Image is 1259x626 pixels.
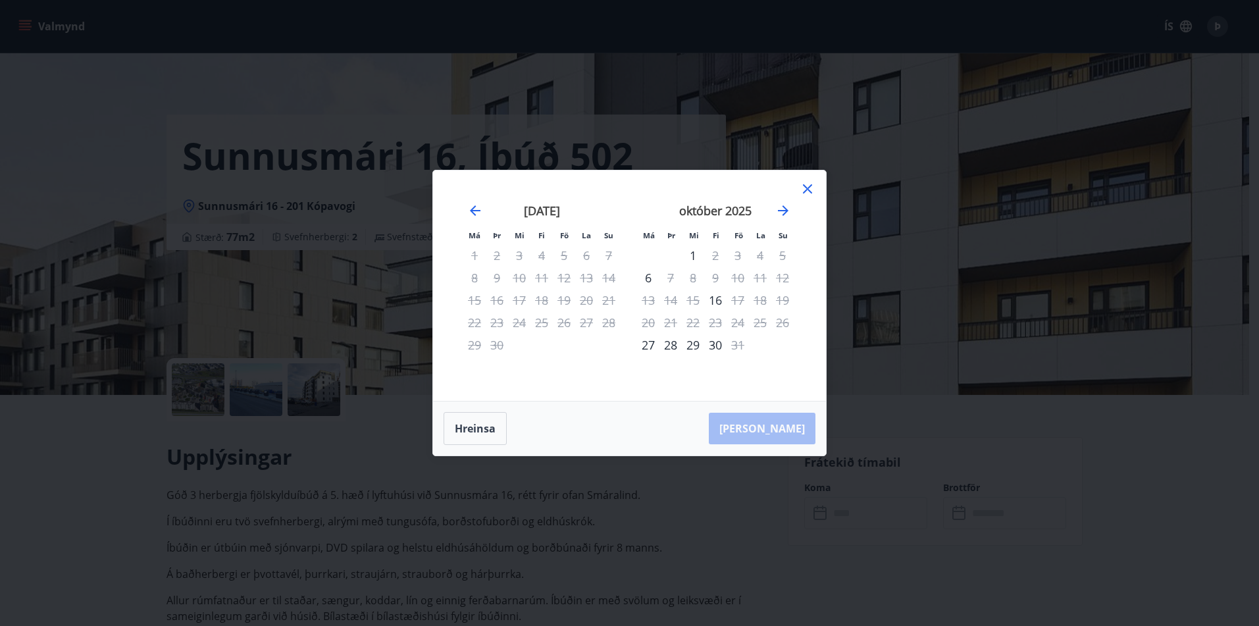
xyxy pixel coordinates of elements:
td: Not available. föstudagur, 19. september 2025 [553,289,575,311]
div: Aðeins útritun í boði [659,267,682,289]
td: Not available. föstudagur, 3. október 2025 [727,244,749,267]
td: Not available. fimmtudagur, 23. október 2025 [704,311,727,334]
td: Not available. þriðjudagur, 16. september 2025 [486,289,508,311]
td: Not available. föstudagur, 10. október 2025 [727,267,749,289]
td: Not available. þriðjudagur, 7. október 2025 [659,267,682,289]
div: Aðeins innritun í boði [704,289,727,311]
td: Not available. sunnudagur, 5. október 2025 [771,244,794,267]
td: miðvikudagur, 29. október 2025 [682,334,704,356]
td: Not available. mánudagur, 29. september 2025 [463,334,486,356]
td: Not available. föstudagur, 24. október 2025 [727,311,749,334]
td: Not available. sunnudagur, 28. september 2025 [598,311,620,334]
div: Move forward to switch to the next month. [775,203,791,219]
td: Not available. þriðjudagur, 2. september 2025 [486,244,508,267]
small: Fi [713,230,719,240]
div: Aðeins innritun í boði [637,267,659,289]
td: mánudagur, 6. október 2025 [637,267,659,289]
td: Not available. mánudagur, 1. september 2025 [463,244,486,267]
td: Not available. miðvikudagur, 22. október 2025 [682,311,704,334]
small: Fö [734,230,743,240]
td: Not available. sunnudagur, 26. október 2025 [771,311,794,334]
td: Not available. föstudagur, 26. september 2025 [553,311,575,334]
td: Not available. mánudagur, 20. október 2025 [637,311,659,334]
small: Su [779,230,788,240]
td: Not available. föstudagur, 17. október 2025 [727,289,749,311]
div: Aðeins innritun í boði [682,244,704,267]
div: 30 [704,334,727,356]
div: Aðeins útritun í boði [727,289,749,311]
td: Not available. þriðjudagur, 23. september 2025 [486,311,508,334]
small: Mi [515,230,525,240]
td: miðvikudagur, 1. október 2025 [682,244,704,267]
small: Su [604,230,613,240]
small: Þr [493,230,501,240]
td: Not available. miðvikudagur, 8. október 2025 [682,267,704,289]
td: Not available. miðvikudagur, 17. september 2025 [508,289,530,311]
td: Not available. fimmtudagur, 9. október 2025 [704,267,727,289]
small: Mi [689,230,699,240]
td: Not available. laugardagur, 6. september 2025 [575,244,598,267]
div: Aðeins innritun í boði [637,334,659,356]
strong: [DATE] [524,203,560,219]
td: Not available. sunnudagur, 19. október 2025 [771,289,794,311]
td: Not available. þriðjudagur, 30. september 2025 [486,334,508,356]
div: Aðeins útritun í boði [704,244,727,267]
td: Not available. föstudagur, 5. september 2025 [553,244,575,267]
td: Not available. sunnudagur, 21. september 2025 [598,289,620,311]
td: Not available. sunnudagur, 14. september 2025 [598,267,620,289]
td: fimmtudagur, 30. október 2025 [704,334,727,356]
small: La [582,230,591,240]
td: Not available. miðvikudagur, 3. september 2025 [508,244,530,267]
td: Not available. fimmtudagur, 2. október 2025 [704,244,727,267]
td: mánudagur, 27. október 2025 [637,334,659,356]
strong: október 2025 [679,203,752,219]
td: Not available. fimmtudagur, 11. september 2025 [530,267,553,289]
td: Not available. laugardagur, 20. september 2025 [575,289,598,311]
td: Not available. mánudagur, 13. október 2025 [637,289,659,311]
td: Not available. þriðjudagur, 21. október 2025 [659,311,682,334]
td: Not available. mánudagur, 8. september 2025 [463,267,486,289]
td: Not available. miðvikudagur, 24. september 2025 [508,311,530,334]
td: Not available. fimmtudagur, 18. september 2025 [530,289,553,311]
small: Fi [538,230,545,240]
td: Not available. mánudagur, 15. september 2025 [463,289,486,311]
div: Aðeins útritun í boði [727,334,749,356]
small: Þr [667,230,675,240]
td: Not available. miðvikudagur, 10. september 2025 [508,267,530,289]
td: Not available. laugardagur, 13. september 2025 [575,267,598,289]
small: La [756,230,765,240]
td: fimmtudagur, 16. október 2025 [704,289,727,311]
small: Má [469,230,480,240]
td: Not available. föstudagur, 12. september 2025 [553,267,575,289]
td: Not available. þriðjudagur, 9. september 2025 [486,267,508,289]
td: Not available. þriðjudagur, 14. október 2025 [659,289,682,311]
div: 29 [682,334,704,356]
div: 28 [659,334,682,356]
td: Not available. sunnudagur, 12. október 2025 [771,267,794,289]
small: Fö [560,230,569,240]
button: Hreinsa [444,412,507,445]
td: Not available. sunnudagur, 7. september 2025 [598,244,620,267]
td: Not available. laugardagur, 18. október 2025 [749,289,771,311]
td: Not available. föstudagur, 31. október 2025 [727,334,749,356]
small: Má [643,230,655,240]
td: Not available. fimmtudagur, 4. september 2025 [530,244,553,267]
td: þriðjudagur, 28. október 2025 [659,334,682,356]
td: Not available. laugardagur, 25. október 2025 [749,311,771,334]
td: Not available. mánudagur, 22. september 2025 [463,311,486,334]
td: Not available. laugardagur, 4. október 2025 [749,244,771,267]
div: Move backward to switch to the previous month. [467,203,483,219]
td: Not available. laugardagur, 11. október 2025 [749,267,771,289]
td: Not available. miðvikudagur, 15. október 2025 [682,289,704,311]
div: Calendar [449,186,810,385]
td: Not available. laugardagur, 27. september 2025 [575,311,598,334]
td: Not available. fimmtudagur, 25. september 2025 [530,311,553,334]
